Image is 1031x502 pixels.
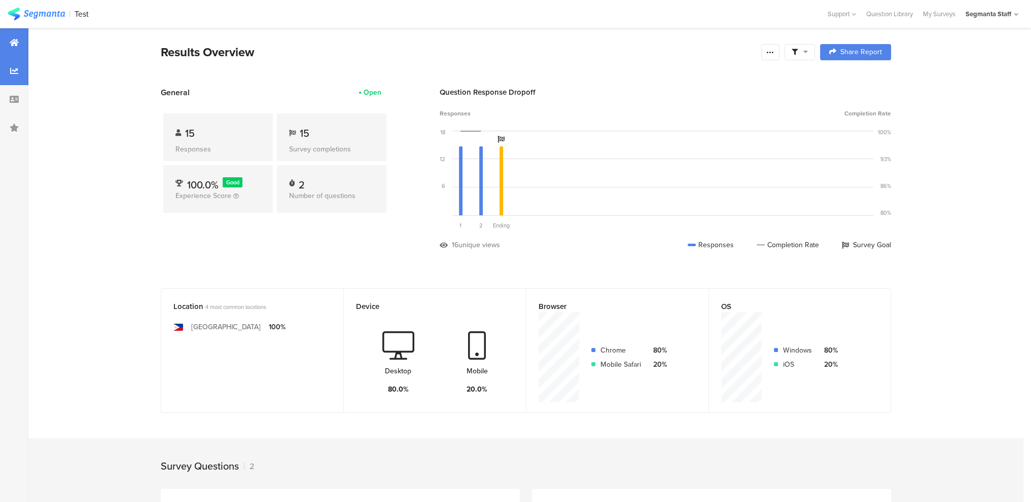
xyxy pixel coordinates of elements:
div: 20% [649,359,667,370]
div: 2 [299,177,305,187]
div: 100% [878,128,891,136]
div: 93% [880,155,891,163]
div: 16 [452,240,458,250]
span: Experience Score [175,190,231,201]
span: Completion Rate [844,109,891,118]
span: Good [226,178,239,186]
div: 18 [440,128,445,136]
div: Survey Questions [161,458,239,474]
div: Completion Rate [757,240,819,250]
span: 15 [185,126,195,141]
div: Mobile Safari [600,359,641,370]
div: Mobile [467,366,488,376]
div: Segmanta Staff [966,9,1011,19]
span: 1 [459,221,461,229]
div: Survey completions [289,144,374,155]
span: 2 [479,221,483,229]
span: 15 [300,126,309,141]
div: 20% [820,359,838,370]
div: 80% [880,209,891,217]
div: Chrome [600,345,641,356]
span: Responses [440,109,471,118]
div: Support [828,6,856,22]
div: 80.0% [388,384,409,395]
div: Results Overview [161,43,756,61]
span: Number of questions [289,190,355,201]
div: iOS [783,359,812,370]
div: Test [75,9,89,19]
span: 100.0% [187,177,219,192]
div: unique views [458,240,500,250]
div: [GEOGRAPHIC_DATA] [191,322,261,332]
div: 20.0% [467,384,487,395]
a: Question Library [861,9,918,19]
div: Windows [783,345,812,356]
div: Open [364,87,381,98]
div: Question Response Dropoff [440,87,891,98]
div: 12 [440,155,445,163]
span: General [161,87,190,98]
div: Responses [688,240,734,250]
span: 4 most common locations [205,303,266,311]
div: 100% [269,322,286,332]
i: Survey Goal [497,136,505,143]
div: Survey Goal [842,240,891,250]
div: 2 [244,460,254,472]
span: Share Report [840,49,882,56]
div: Desktop [385,366,411,376]
div: OS [721,301,862,312]
a: My Surveys [918,9,961,19]
div: 80% [820,345,838,356]
div: Responses [175,144,261,155]
div: | [69,8,70,20]
div: Browser [539,301,680,312]
img: segmanta logo [8,8,65,20]
div: Ending [491,221,511,229]
div: Location [173,301,314,312]
div: 86% [880,182,891,190]
div: 6 [442,182,445,190]
div: 80% [649,345,667,356]
div: Device [356,301,497,312]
